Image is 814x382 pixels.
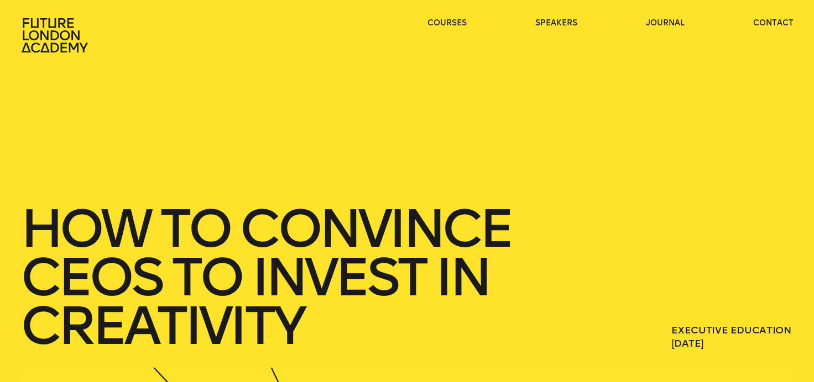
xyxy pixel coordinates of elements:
a: courses [427,18,467,29]
a: Executive Education [671,324,791,336]
a: journal [646,18,685,29]
span: [DATE] [671,337,794,350]
h1: How to convince CEOs to invest in creativity [20,204,590,350]
a: contact [753,18,794,29]
a: speakers [535,18,577,29]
